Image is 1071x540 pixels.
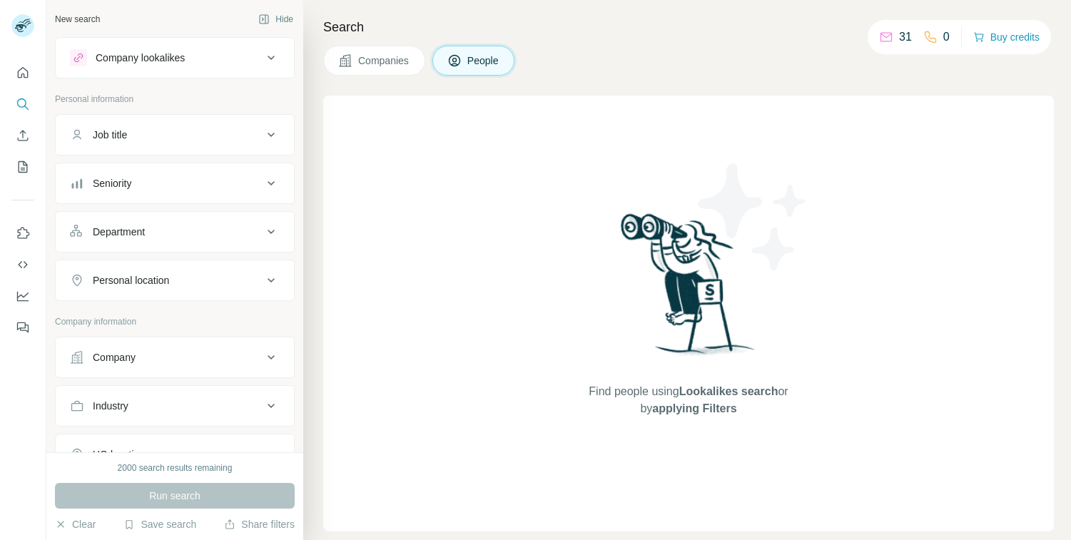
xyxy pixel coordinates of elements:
[56,118,294,152] button: Job title
[93,447,145,462] div: HQ location
[323,17,1054,37] h4: Search
[11,283,34,309] button: Dashboard
[11,220,34,246] button: Use Surfe on LinkedIn
[11,123,34,148] button: Enrich CSV
[55,315,295,328] p: Company information
[574,383,803,417] span: Find people using or by
[96,51,185,65] div: Company lookalikes
[55,517,96,531] button: Clear
[55,93,295,106] p: Personal information
[56,340,294,375] button: Company
[93,350,136,365] div: Company
[248,9,303,30] button: Hide
[652,402,736,414] span: applying Filters
[943,29,950,46] p: 0
[689,153,817,281] img: Surfe Illustration - Stars
[224,517,295,531] button: Share filters
[11,315,34,340] button: Feedback
[56,41,294,75] button: Company lookalikes
[56,389,294,423] button: Industry
[93,128,127,142] div: Job title
[93,225,145,239] div: Department
[118,462,233,474] div: 2000 search results remaining
[56,166,294,200] button: Seniority
[973,27,1040,47] button: Buy credits
[93,273,169,287] div: Personal location
[123,517,196,531] button: Save search
[11,154,34,180] button: My lists
[679,385,778,397] span: Lookalikes search
[56,263,294,297] button: Personal location
[11,252,34,277] button: Use Surfe API
[11,91,34,117] button: Search
[56,437,294,472] button: HQ location
[614,210,763,369] img: Surfe Illustration - Woman searching with binoculars
[55,13,100,26] div: New search
[56,215,294,249] button: Department
[899,29,912,46] p: 31
[93,176,131,190] div: Seniority
[467,54,500,68] span: People
[93,399,128,413] div: Industry
[358,54,410,68] span: Companies
[11,60,34,86] button: Quick start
